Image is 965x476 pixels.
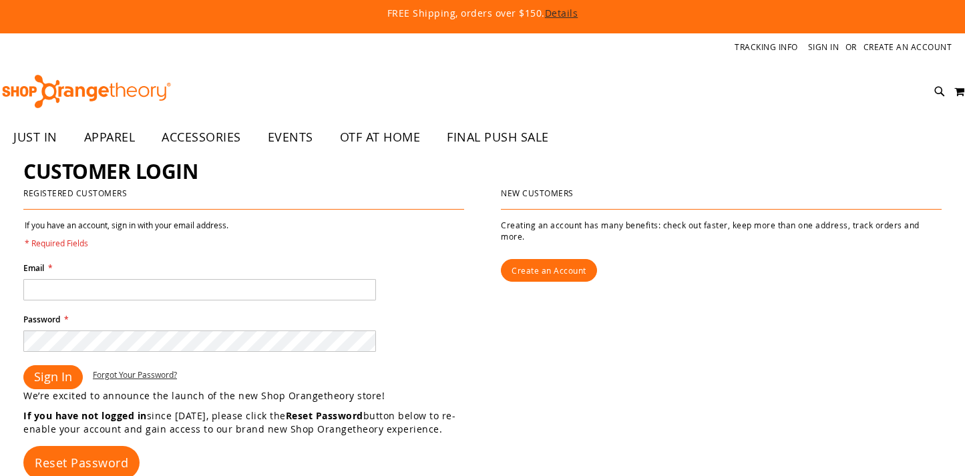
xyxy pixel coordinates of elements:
a: Forgot Your Password? [93,369,177,381]
a: Create an Account [863,41,952,53]
strong: Registered Customers [23,188,127,198]
strong: New Customers [501,188,574,198]
a: FINAL PUSH SALE [433,122,562,153]
button: Sign In [23,365,83,389]
legend: If you have an account, sign in with your email address. [23,220,230,249]
span: Reset Password [35,455,128,471]
span: OTF AT HOME [340,122,421,152]
p: since [DATE], please click the button below to re-enable your account and gain access to our bran... [23,409,483,436]
a: Sign In [808,41,839,53]
a: Create an Account [501,259,597,282]
a: APPAREL [71,122,149,153]
strong: Reset Password [286,409,363,422]
span: * Required Fields [25,238,228,249]
span: Password [23,314,60,325]
a: OTF AT HOME [327,122,434,153]
a: ACCESSORIES [148,122,254,153]
a: Details [545,7,578,19]
a: EVENTS [254,122,327,153]
p: FREE Shipping, orders over $150. [82,7,884,20]
span: Sign In [34,369,72,385]
span: ACCESSORIES [162,122,241,152]
span: Email [23,262,44,274]
span: Create an Account [512,265,586,276]
a: Tracking Info [735,41,798,53]
span: JUST IN [13,122,57,152]
span: FINAL PUSH SALE [447,122,549,152]
strong: If you have not logged in [23,409,147,422]
span: APPAREL [84,122,136,152]
span: Forgot Your Password? [93,369,177,380]
span: EVENTS [268,122,313,152]
p: Creating an account has many benefits: check out faster, keep more than one address, track orders... [501,220,942,242]
span: Customer Login [23,158,198,185]
p: We’re excited to announce the launch of the new Shop Orangetheory store! [23,389,483,403]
